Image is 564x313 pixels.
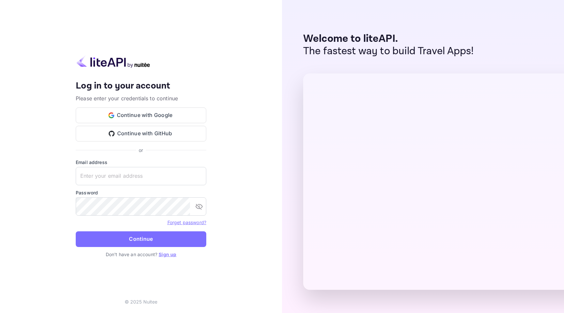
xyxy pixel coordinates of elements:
button: Continue [76,231,206,247]
button: Continue with Google [76,107,206,123]
p: Don't have an account? [76,251,206,258]
p: Welcome to liteAPI. [303,33,474,45]
p: © 2025 Nuitee [125,298,158,305]
p: The fastest way to build Travel Apps! [303,45,474,58]
a: Forget password? [167,220,206,225]
p: Please enter your credentials to continue [76,94,206,102]
p: or [139,147,143,154]
label: Password [76,189,206,196]
h4: Log in to your account [76,80,206,92]
input: Enter your email address [76,167,206,185]
img: liteapi [76,55,151,68]
button: toggle password visibility [193,200,206,213]
a: Sign up [159,252,176,257]
button: Continue with GitHub [76,126,206,141]
label: Email address [76,159,206,166]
